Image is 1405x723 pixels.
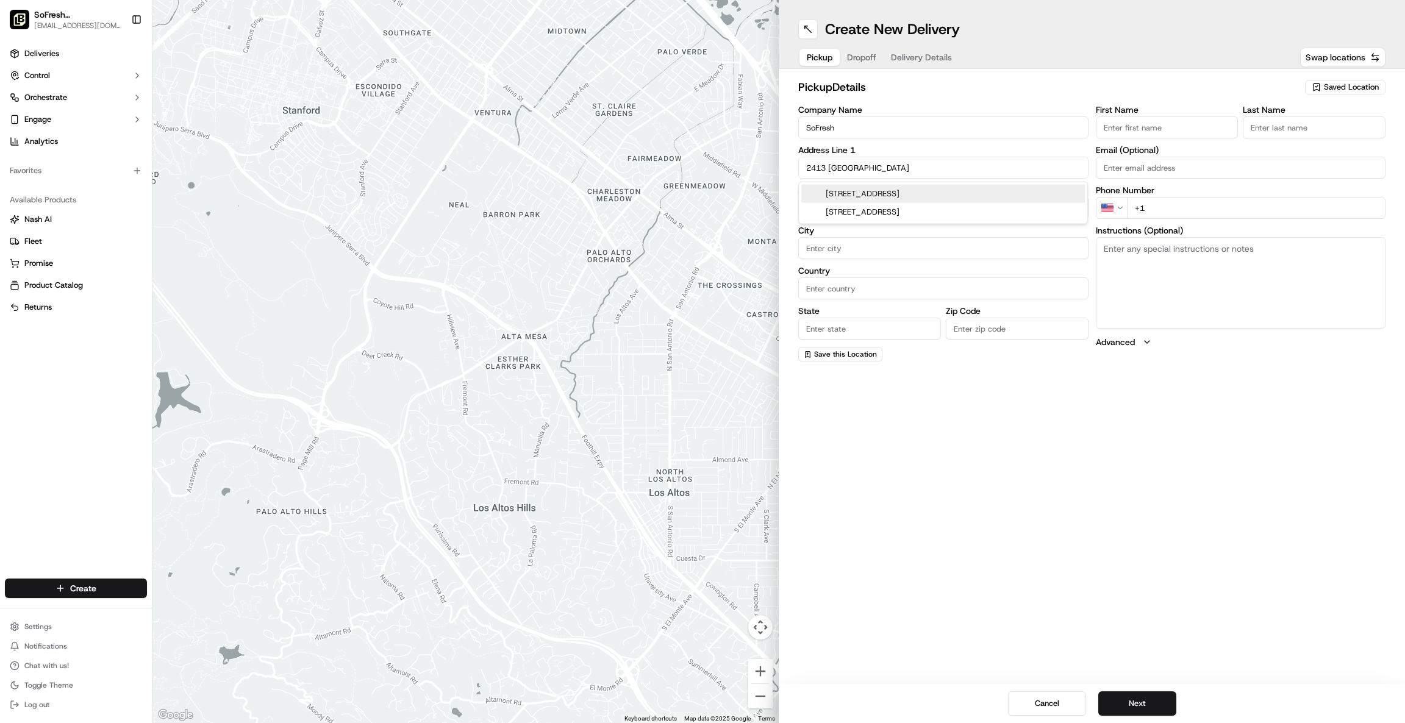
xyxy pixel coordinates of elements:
[1305,79,1385,96] button: Saved Location
[1008,691,1086,716] button: Cancel
[24,661,69,671] span: Chat with us!
[1096,146,1386,154] label: Email (Optional)
[10,302,142,313] a: Returns
[1096,336,1386,348] button: Advanced
[24,48,59,59] span: Deliveries
[24,136,58,147] span: Analytics
[1324,82,1379,93] span: Saved Location
[5,110,147,129] button: Engage
[798,79,1298,96] h2: pickup Details
[1243,116,1385,138] input: Enter last name
[10,10,29,29] img: SoFresh (Bethlehem)
[10,214,142,225] a: Nash AI
[24,236,42,247] span: Fleet
[798,266,1089,275] label: Country
[798,157,1089,179] input: Enter address
[1096,157,1386,179] input: Enter email address
[1096,105,1239,114] label: First Name
[24,70,50,81] span: Control
[34,21,124,30] button: [EMAIL_ADDRESS][DOMAIN_NAME]
[70,582,96,594] span: Create
[748,659,773,683] button: Zoom in
[5,677,147,694] button: Toggle Theme
[24,622,52,632] span: Settings
[807,51,832,63] span: Pickup
[24,641,67,651] span: Notifications
[748,615,773,639] button: Map camera controls
[798,347,882,361] button: Save this Location
[5,132,147,151] a: Analytics
[1096,336,1135,348] label: Advanced
[847,51,876,63] span: Dropoff
[1127,197,1386,219] input: Enter phone number
[798,277,1089,299] input: Enter country
[1096,116,1239,138] input: Enter first name
[798,116,1089,138] input: Enter company name
[5,254,147,273] button: Promise
[24,114,51,125] span: Engage
[5,88,147,107] button: Orchestrate
[5,696,147,713] button: Log out
[1096,226,1386,235] label: Instructions (Optional)
[684,715,751,722] span: Map data ©2025 Google
[5,161,147,180] div: Favorites
[891,51,952,63] span: Delivery Details
[946,307,1089,315] label: Zip Code
[5,276,147,295] button: Product Catalog
[1306,51,1365,63] span: Swap locations
[798,237,1089,259] input: Enter city
[946,318,1089,340] input: Enter zip code
[798,318,941,340] input: Enter state
[10,280,142,291] a: Product Catalog
[121,43,148,52] span: Pylon
[5,579,147,598] button: Create
[24,214,52,225] span: Nash AI
[5,190,147,210] div: Available Products
[825,20,960,39] h1: Create New Delivery
[86,42,148,52] a: Powered byPylon
[801,203,1085,221] div: [STREET_ADDRESS]
[24,92,67,103] span: Orchestrate
[748,684,773,708] button: Zoom out
[10,236,142,247] a: Fleet
[5,297,147,317] button: Returns
[1098,691,1176,716] button: Next
[5,657,147,674] button: Chat with us!
[814,349,877,359] span: Save this Location
[5,618,147,635] button: Settings
[24,700,49,710] span: Log out
[5,210,147,229] button: Nash AI
[156,707,196,723] img: Google
[798,307,941,315] label: State
[1243,105,1385,114] label: Last Name
[1096,186,1386,194] label: Phone Number
[10,258,142,269] a: Promise
[5,44,147,63] a: Deliveries
[5,66,147,85] button: Control
[758,715,775,722] a: Terms (opens in new tab)
[5,638,147,655] button: Notifications
[156,707,196,723] a: Open this area in Google Maps (opens a new window)
[24,680,73,690] span: Toggle Theme
[798,182,1088,224] div: Suggestions
[34,9,124,21] button: SoFresh ([GEOGRAPHIC_DATA])
[801,185,1085,203] div: [STREET_ADDRESS]
[1300,48,1385,67] button: Swap locations
[5,5,126,34] button: SoFresh (Bethlehem)SoFresh ([GEOGRAPHIC_DATA])[EMAIL_ADDRESS][DOMAIN_NAME]
[24,258,53,269] span: Promise
[24,280,83,291] span: Product Catalog
[24,302,52,313] span: Returns
[624,714,677,723] button: Keyboard shortcuts
[5,232,147,251] button: Fleet
[798,146,1089,154] label: Address Line 1
[798,226,1089,235] label: City
[798,105,1089,114] label: Company Name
